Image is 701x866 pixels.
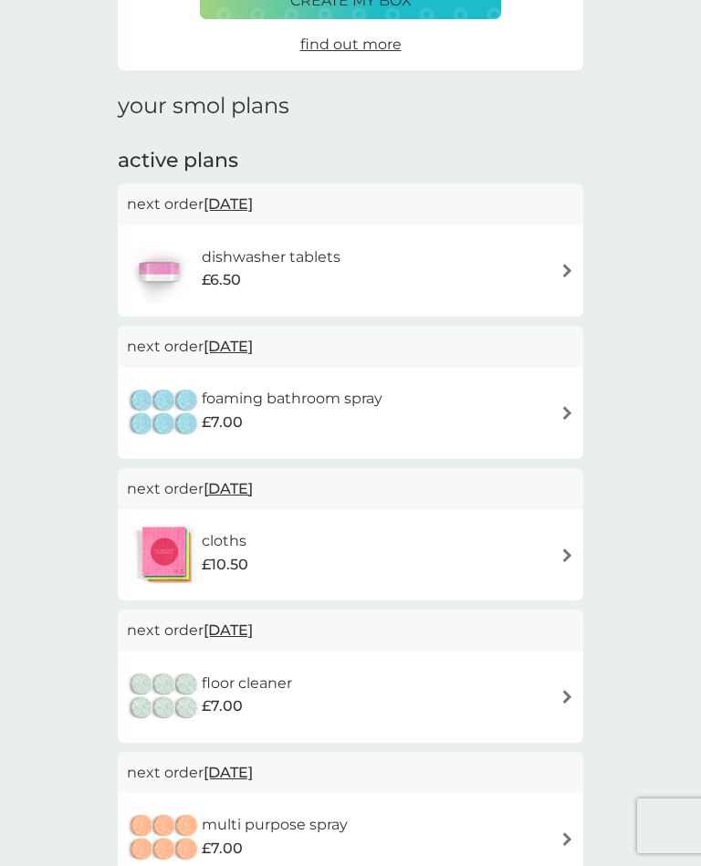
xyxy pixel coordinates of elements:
[204,329,253,364] span: [DATE]
[560,690,574,704] img: arrow right
[300,33,402,57] a: find out more
[204,612,253,648] span: [DATE]
[202,387,382,411] h6: foaming bathroom spray
[202,672,292,695] h6: floor cleaner
[127,619,574,642] p: next order
[127,477,574,501] p: next order
[127,523,202,587] img: cloths
[118,93,583,120] h1: your smol plans
[202,245,340,269] h6: dishwasher tablets
[127,239,191,303] img: dishwasher tablets
[202,813,348,837] h6: multi purpose spray
[202,529,248,553] h6: cloths
[204,186,253,222] span: [DATE]
[560,264,574,277] img: arrow right
[204,471,253,506] span: [DATE]
[202,694,243,718] span: £7.00
[127,761,574,785] p: next order
[118,147,583,175] h2: active plans
[560,548,574,562] img: arrow right
[127,381,202,445] img: foaming bathroom spray
[202,837,243,861] span: £7.00
[204,755,253,790] span: [DATE]
[300,36,402,53] span: find out more
[127,665,202,729] img: floor cleaner
[560,406,574,420] img: arrow right
[560,832,574,846] img: arrow right
[127,193,574,216] p: next order
[202,553,248,577] span: £10.50
[202,268,241,292] span: £6.50
[127,335,574,359] p: next order
[202,411,243,434] span: £7.00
